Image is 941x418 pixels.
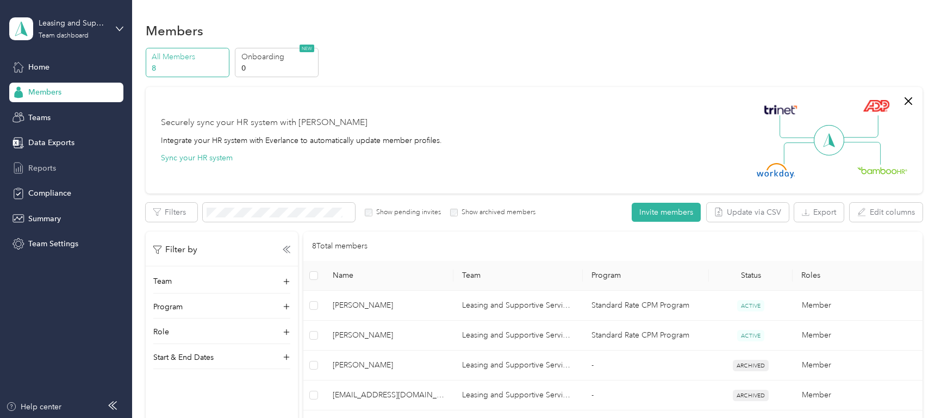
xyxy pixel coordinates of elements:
td: Leasing and Supportive Services [453,321,583,351]
div: Securely sync your HR system with [PERSON_NAME] [161,116,367,129]
p: Program [153,301,183,313]
button: Invite members [632,203,701,222]
img: Line Left Up [780,115,818,139]
button: Sync your HR system [161,152,233,164]
span: ACTIVE [737,330,764,341]
td: Standard Rate CPM Program [583,321,709,351]
span: Summary [28,213,61,224]
th: Program [583,261,709,291]
button: Export [794,203,844,222]
button: Help center [6,401,61,413]
img: BambooHR [857,166,907,174]
span: Name [333,271,445,280]
th: Team [453,261,583,291]
img: Line Right Up [840,115,878,138]
img: Trinet [762,102,800,117]
div: Team dashboard [39,33,89,39]
h1: Members [146,25,203,36]
td: Member [793,380,923,410]
p: Start & End Dates [153,352,214,363]
iframe: Everlance-gr Chat Button Frame [880,357,941,418]
label: Show pending invites [372,208,441,217]
span: Data Exports [28,137,74,148]
span: [PERSON_NAME] [333,300,445,311]
td: Standard Rate CPM Program [583,291,709,321]
span: Team Settings [28,238,78,249]
span: Home [28,61,49,73]
div: Leasing and Supportive Services [39,17,107,29]
span: ACTIVE [737,300,764,311]
p: Onboarding [241,51,315,63]
th: Name [324,261,453,291]
span: Compliance [28,188,71,199]
img: ADP [863,99,889,112]
span: ARCHIVED [733,360,769,371]
td: Member [793,291,923,321]
img: Workday [757,163,795,178]
span: [PERSON_NAME] [333,329,445,341]
th: Roles [793,261,922,291]
span: ARCHIVED [733,390,769,401]
p: 8 Total members [312,240,367,252]
td: Leasing and Supportive Services [453,291,583,321]
td: April Pinnick [324,291,453,321]
p: Team [153,276,172,287]
span: [EMAIL_ADDRESS][DOMAIN_NAME] [333,389,445,401]
button: Edit columns [850,203,923,222]
td: Brenda James [324,351,453,380]
p: 8 [152,63,226,74]
span: Teams [28,112,51,123]
td: Leasing and Supportive Services [453,351,583,380]
span: [PERSON_NAME] [333,359,445,371]
img: Line Right Down [843,142,881,165]
button: Filters [146,203,197,222]
td: Member [793,351,923,380]
td: - [583,351,709,380]
td: Lakia Spence [324,321,453,351]
p: All Members [152,51,226,63]
div: Integrate your HR system with Everlance to automatically update member profiles. [161,135,442,146]
td: - [583,380,709,410]
span: Members [28,86,61,98]
td: Leasing and Supportive Services [453,380,583,410]
th: Status [709,261,793,291]
td: Member [793,321,923,351]
button: Update via CSV [707,203,789,222]
img: Line Left Down [783,142,821,164]
span: NEW [300,45,314,52]
p: 0 [241,63,315,74]
p: Role [153,326,169,338]
p: Filter by [153,243,197,257]
span: Reports [28,163,56,174]
label: Show archived members [458,208,535,217]
td: dnakabuye@caritascommunities.org [324,380,453,410]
